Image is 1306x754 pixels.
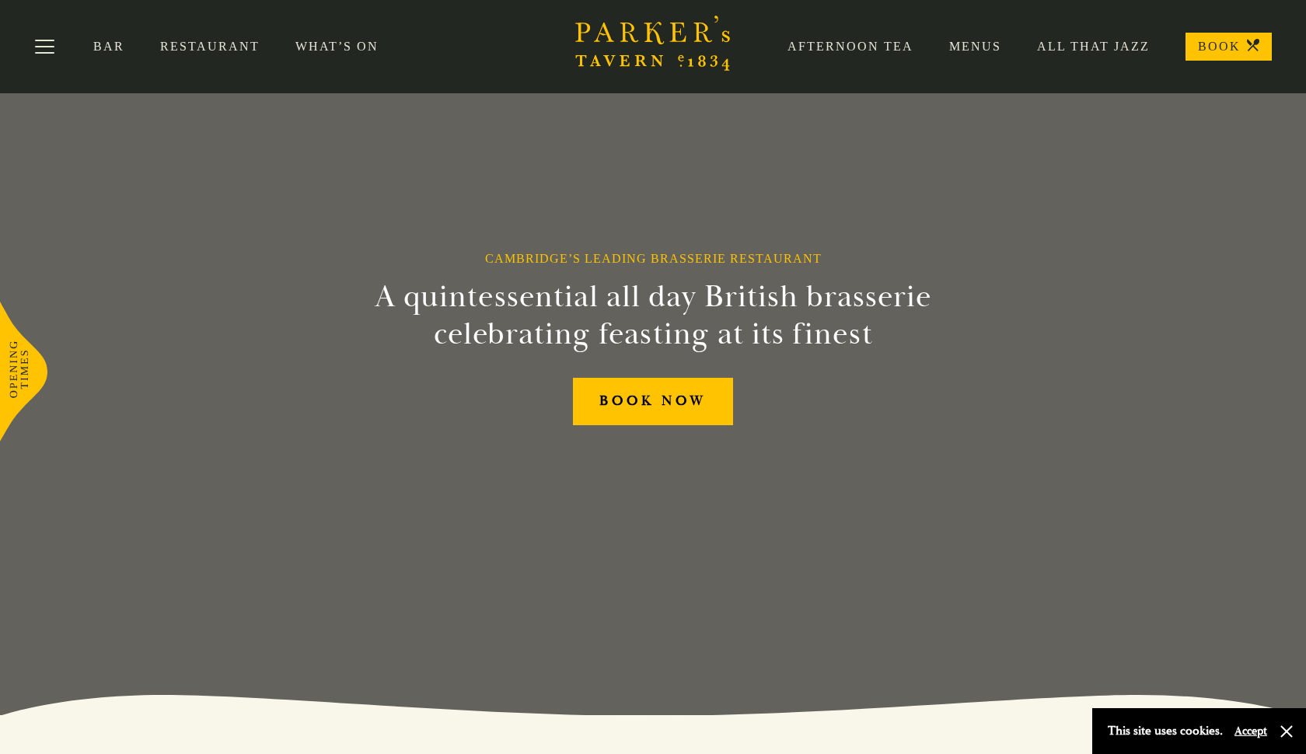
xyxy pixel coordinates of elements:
h2: A quintessential all day British brasserie celebrating feasting at its finest [299,278,1007,353]
a: BOOK NOW [573,378,733,425]
p: This site uses cookies. [1108,720,1223,742]
button: Accept [1234,724,1267,738]
h1: Cambridge’s Leading Brasserie Restaurant [485,251,822,266]
button: Close and accept [1279,724,1294,739]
